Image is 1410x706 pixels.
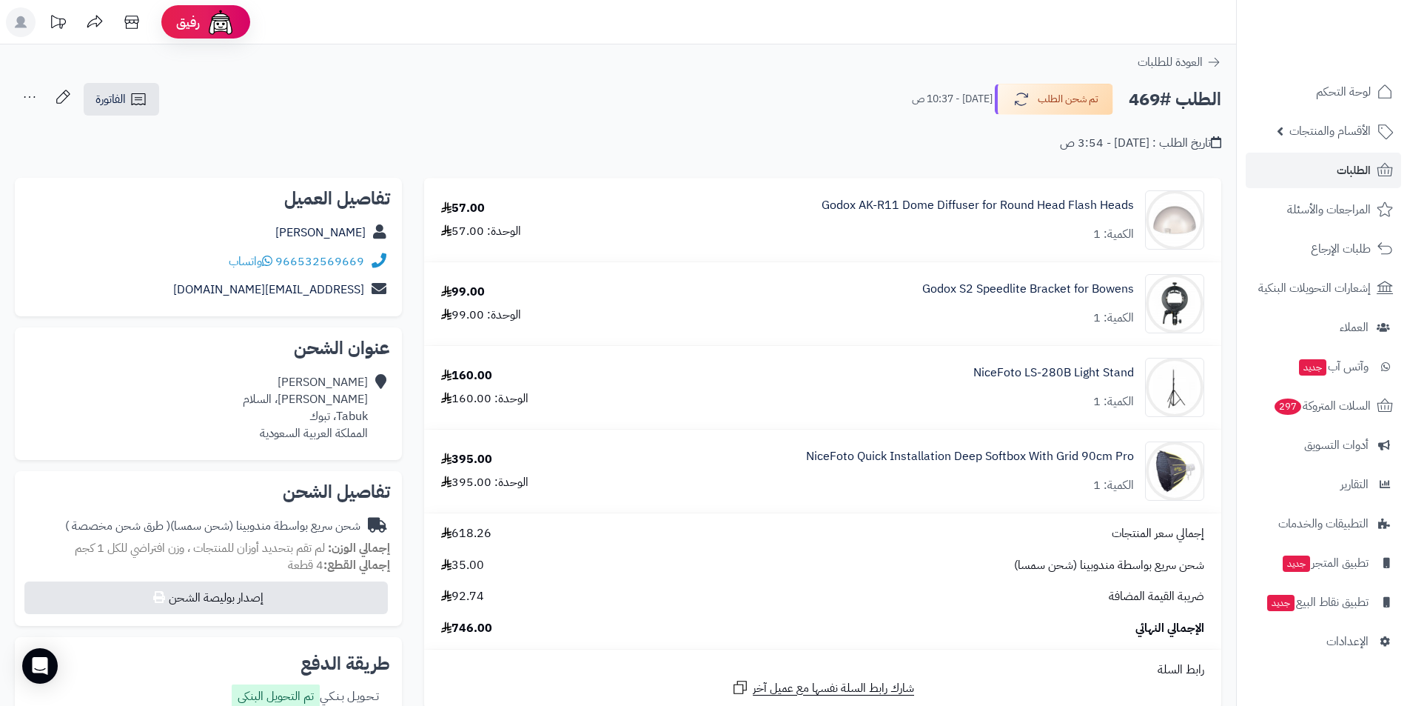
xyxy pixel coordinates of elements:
[1093,226,1134,243] div: الكمية: 1
[243,374,368,442] div: [PERSON_NAME] [PERSON_NAME]، السلام Tabuk، تبوك المملكة العربية السعودية
[995,84,1113,115] button: تم شحن الطلب
[1093,477,1134,494] div: الكمية: 1
[1287,199,1371,220] span: المراجعات والأسئلة
[328,539,390,557] strong: إجمالي الوزن:
[753,680,914,697] span: شارك رابط السلة نفسها مع عميل آخر
[206,7,235,37] img: ai-face.png
[1246,624,1401,659] a: الإعدادات
[441,557,484,574] span: 35.00
[1316,81,1371,102] span: لوحة التحكم
[75,539,325,557] span: لم تقم بتحديد أوزان للمنتجات ، وزن افتراضي للكل 1 كجم
[275,253,364,270] a: 966532569669
[441,451,492,468] div: 395.00
[1093,310,1134,327] div: الكمية: 1
[1267,595,1295,611] span: جديد
[39,7,76,41] a: تحديثات المنصة
[1246,585,1401,620] a: تطبيق نقاط البيعجديد
[1273,396,1371,416] span: السلات المتروكة
[441,200,485,217] div: 57.00
[1135,620,1204,637] span: الإجمالي النهائي
[1246,192,1401,227] a: المراجعات والأسئلة
[1297,356,1369,377] span: وآتس آب
[1246,74,1401,110] a: لوحة التحكم
[1112,525,1204,542] span: إجمالي سعر المنتجات
[1278,513,1369,534] span: التطبيقات والخدمات
[973,364,1134,382] a: NiceFoto LS-280B Light Stand
[1246,153,1401,188] a: الطلبات
[1304,435,1369,456] span: أدوات التسويق
[1138,53,1221,71] a: العودة للطلبات
[27,339,390,357] h2: عنوان الشحن
[1246,349,1401,384] a: وآتس آبجديد
[441,223,521,240] div: الوحدة: 57.00
[65,518,360,535] div: شحن سريع بواسطة مندوبينا (شحن سمسا)
[1289,121,1371,141] span: الأقسام والمنتجات
[441,307,521,324] div: الوحدة: 99.00
[922,281,1134,298] a: Godox S2 Speedlite Bracket for Bowens
[822,197,1134,214] a: Godox AK-R11 Dome Diffuser for Round Head Flash Heads
[1337,160,1371,181] span: الطلبات
[1258,278,1371,299] span: إشعارات التحويلات البنكية
[1246,270,1401,306] a: إشعارات التحويلات البنكية
[1060,135,1221,152] div: تاريخ الطلب : [DATE] - 3:54 ص
[24,582,388,614] button: إصدار بوليصة الشحن
[1340,317,1369,338] span: العملاء
[1309,41,1396,73] img: logo-2.png
[806,448,1134,465] a: NiceFoto Quick Installation Deep Softbox With Grid 90cm Pro
[1299,359,1326,376] span: جديد
[288,556,390,574] small: 4 قطعة
[1246,388,1401,424] a: السلات المتروكة297
[1246,467,1401,502] a: التقارير
[1014,557,1204,574] span: شحن سريع بواسطة مندوبينا (شحن سمسا)
[1340,474,1369,495] span: التقارير
[912,92,993,107] small: [DATE] - 10:37 ص
[1246,310,1401,345] a: العملاء
[1146,274,1203,333] img: 1695834515-S2%20Speedlite%20Bracket%201-800x1000-90x90.jpg
[27,483,390,501] h2: تفاصيل الشحن
[173,281,364,299] a: [EMAIL_ADDRESS][DOMAIN_NAME]
[65,517,170,535] span: ( طرق شحن مخصصة )
[1246,506,1401,542] a: التطبيقات والخدمات
[441,474,528,491] div: الوحدة: 395.00
[301,655,390,673] h2: طريقة الدفع
[441,367,492,384] div: 160.00
[1146,190,1203,250] img: 1692975585-GODOX%20AK-R11%20DOME%20(1)-800x1000-90x90.jpg
[441,390,528,407] div: الوحدة: 160.00
[27,190,390,207] h2: تفاصيل العميل
[441,525,491,542] span: 618.26
[323,556,390,574] strong: إجمالي القطع:
[1146,442,1203,501] img: 1721300011-170000-800x1000-90x90.jpg
[1129,84,1221,115] h2: الطلب #469
[1246,427,1401,463] a: أدوات التسويق
[441,284,485,301] div: 99.00
[1093,393,1134,410] div: الكمية: 1
[84,83,159,116] a: الفاتورة
[1246,545,1401,581] a: تطبيق المتجرجديد
[1246,231,1401,267] a: طلبات الإرجاع
[731,679,914,697] a: شارك رابط السلة نفسها مع عميل آخر
[441,588,484,605] span: 92.74
[430,662,1215,679] div: رابط السلة
[1281,553,1369,573] span: تطبيق المتجر
[176,13,200,31] span: رفيق
[1109,588,1204,605] span: ضريبة القيمة المضافة
[95,90,126,108] span: الفاتورة
[229,253,272,270] a: واتساب
[1311,239,1371,259] span: طلبات الإرجاع
[1326,631,1369,652] span: الإعدادات
[1146,358,1203,417] img: 1709495239-611003%20(1)-800x1000-90x90.jpg
[22,648,58,684] div: Open Intercom Messenger
[441,620,492,637] span: 746.00
[1266,592,1369,613] span: تطبيق نقاط البيع
[1275,399,1301,415] span: 297
[1283,556,1310,572] span: جديد
[275,224,366,242] a: [PERSON_NAME]
[1138,53,1203,71] span: العودة للطلبات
